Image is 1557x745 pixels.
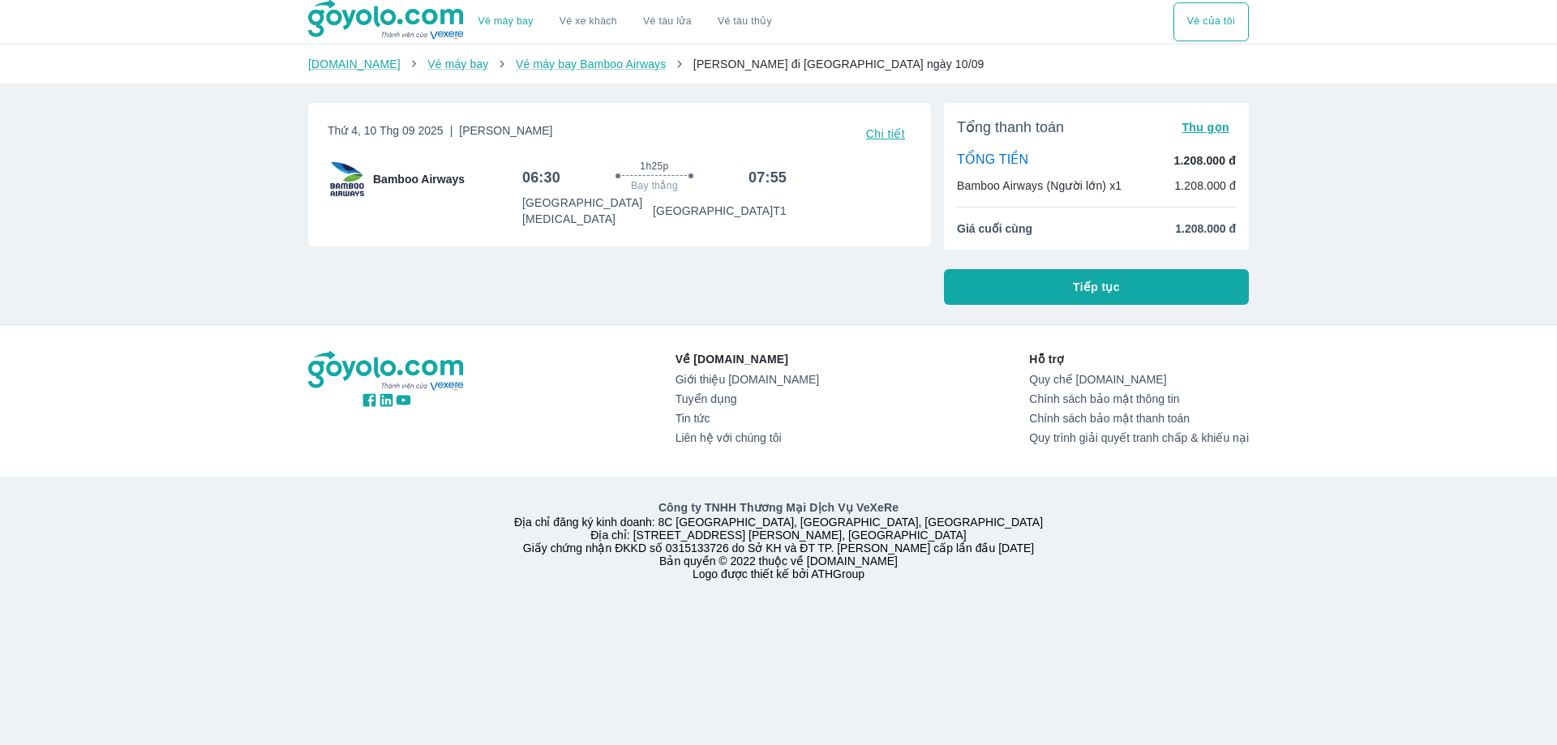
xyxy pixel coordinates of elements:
span: Bamboo Airways [373,171,465,187]
a: Vé máy bay [427,58,488,71]
span: 1h25p [640,160,668,173]
a: [DOMAIN_NAME] [308,58,401,71]
p: 1.208.000 đ [1174,152,1236,169]
span: Chi tiết [866,127,905,140]
a: Liên hệ với chúng tôi [676,431,819,444]
div: choose transportation mode [465,2,785,41]
span: Tổng thanh toán [957,118,1064,137]
p: [GEOGRAPHIC_DATA] [MEDICAL_DATA] [522,195,653,227]
span: [PERSON_NAME] đi [GEOGRAPHIC_DATA] ngày 10/09 [693,58,984,71]
button: Vé của tôi [1173,2,1249,41]
span: | [450,124,453,137]
a: Tuyển dụng [676,392,819,405]
a: Vé máy bay [478,15,534,28]
button: Thu gọn [1175,116,1236,139]
span: [PERSON_NAME] [459,124,552,137]
p: Hỗ trợ [1029,351,1249,367]
button: Tiếp tục [944,269,1249,305]
span: Giá cuối cùng [957,221,1032,237]
div: choose transportation mode [1173,2,1249,41]
a: Vé máy bay Bamboo Airways [516,58,666,71]
p: [GEOGRAPHIC_DATA] T1 [653,203,787,219]
nav: breadcrumb [308,56,1249,72]
span: 1.208.000 đ [1175,221,1236,237]
h6: 06:30 [522,168,560,187]
p: Về [DOMAIN_NAME] [676,351,819,367]
p: 1.208.000 đ [1174,178,1236,194]
a: Vé xe khách [560,15,617,28]
button: Chi tiết [860,122,911,145]
span: Bay thẳng [631,179,678,192]
span: Thu gọn [1182,121,1229,134]
a: Chính sách bảo mật thanh toán [1029,412,1249,425]
p: Bamboo Airways (Người lớn) x1 [957,178,1122,194]
span: Tiếp tục [1073,279,1120,295]
a: Giới thiệu [DOMAIN_NAME] [676,373,819,386]
span: Thứ 4, 10 Thg 09 2025 [328,122,552,145]
a: Quy trình giải quyết tranh chấp & khiếu nại [1029,431,1249,444]
img: logo [308,351,465,392]
p: TỔNG TIỀN [957,152,1028,169]
a: Chính sách bảo mật thông tin [1029,392,1249,405]
a: Quy chế [DOMAIN_NAME] [1029,373,1249,386]
a: Vé tàu lửa [630,2,705,41]
button: Vé tàu thủy [705,2,785,41]
div: Địa chỉ đăng ký kinh doanh: 8C [GEOGRAPHIC_DATA], [GEOGRAPHIC_DATA], [GEOGRAPHIC_DATA] Địa chỉ: [... [298,499,1259,580]
h6: 07:55 [748,168,787,187]
a: Tin tức [676,412,819,425]
p: Công ty TNHH Thương Mại Dịch Vụ VeXeRe [311,499,1246,516]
